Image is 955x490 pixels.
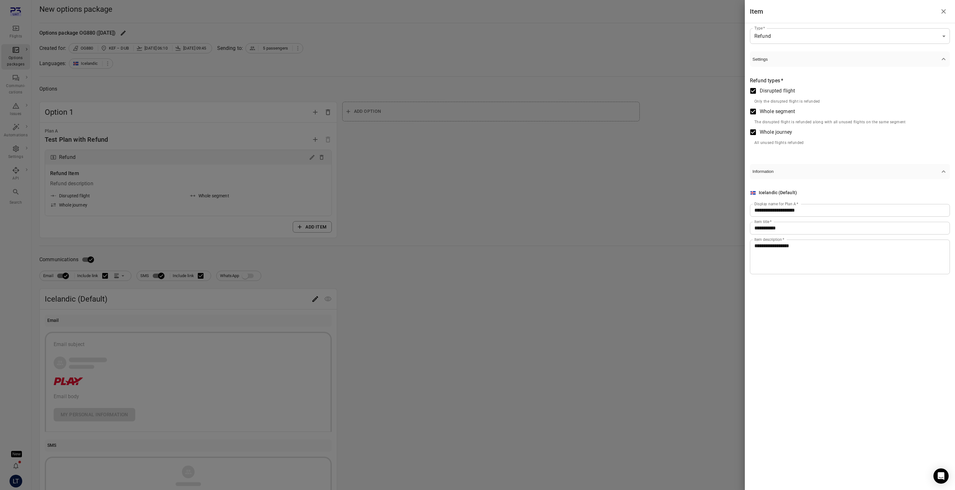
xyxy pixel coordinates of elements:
[759,189,797,196] div: Icelandic (Default)
[750,179,950,284] div: Settings
[754,99,906,105] p: Only the disrupted flight is refunded
[754,119,906,126] p: The disrupted flight is refunded along with all unused flights on the same segment
[754,25,765,31] label: Type
[754,237,784,242] label: Item description
[760,87,795,95] span: Disrupted flight
[750,6,763,17] h1: Item
[760,128,792,136] span: Whole journey
[752,169,940,174] span: Information
[933,468,949,484] div: Open Intercom Messenger
[760,108,795,115] span: Whole segment
[750,77,783,84] legend: Refund types
[750,67,950,156] div: Settings
[750,51,950,67] button: Settings
[754,32,940,40] span: Refund
[750,164,950,179] button: Information
[754,219,772,224] label: Item title
[754,201,798,207] label: Display name for Plan A
[937,5,950,18] button: Close drawer
[754,140,906,146] p: All unused flights refunded
[752,57,940,62] span: Settings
